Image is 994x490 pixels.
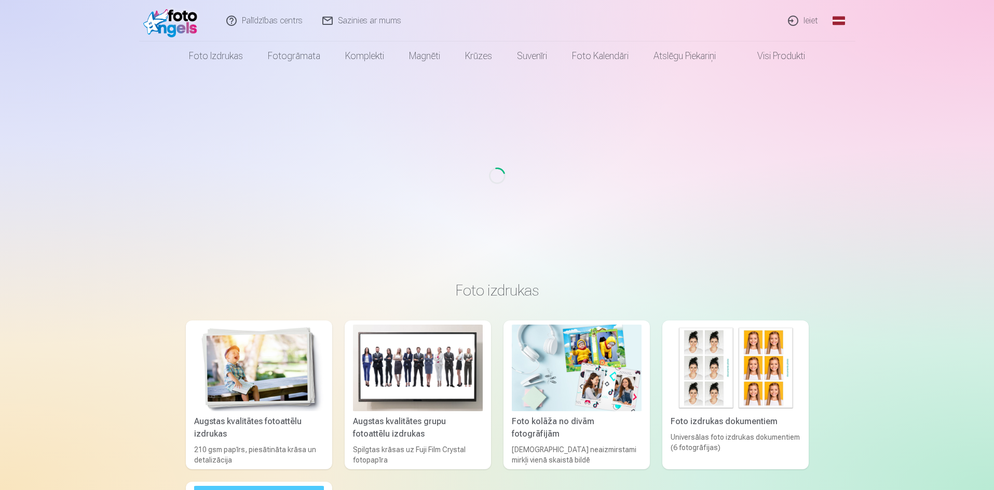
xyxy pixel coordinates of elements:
a: Komplekti [333,41,397,71]
img: Augstas kvalitātes fotoattēlu izdrukas [194,325,324,411]
a: Augstas kvalitātes grupu fotoattēlu izdrukasAugstas kvalitātes grupu fotoattēlu izdrukasSpilgtas ... [345,320,491,469]
a: Suvenīri [505,41,560,71]
img: Augstas kvalitātes grupu fotoattēlu izdrukas [353,325,483,411]
div: [DEMOGRAPHIC_DATA] neaizmirstami mirkļi vienā skaistā bildē [508,444,646,465]
a: Foto izdrukas dokumentiemFoto izdrukas dokumentiemUniversālas foto izdrukas dokumentiem (6 fotogr... [662,320,809,469]
img: Foto kolāža no divām fotogrāfijām [512,325,642,411]
div: Augstas kvalitātes grupu fotoattēlu izdrukas [349,415,487,440]
a: Foto kalendāri [560,41,641,71]
img: Foto izdrukas dokumentiem [671,325,800,411]
a: Augstas kvalitātes fotoattēlu izdrukasAugstas kvalitātes fotoattēlu izdrukas210 gsm papīrs, piesā... [186,320,332,469]
div: Foto kolāža no divām fotogrāfijām [508,415,646,440]
a: Foto izdrukas [176,41,255,71]
a: Foto kolāža no divām fotogrāfijāmFoto kolāža no divām fotogrāfijām[DEMOGRAPHIC_DATA] neaizmirstam... [503,320,650,469]
img: /fa1 [143,4,203,37]
div: Foto izdrukas dokumentiem [666,415,805,428]
a: Krūzes [453,41,505,71]
a: Visi produkti [728,41,818,71]
div: Spilgtas krāsas uz Fuji Film Crystal fotopapīra [349,444,487,465]
div: 210 gsm papīrs, piesātināta krāsa un detalizācija [190,444,328,465]
a: Magnēti [397,41,453,71]
a: Atslēgu piekariņi [641,41,728,71]
div: Augstas kvalitātes fotoattēlu izdrukas [190,415,328,440]
h3: Foto izdrukas [194,281,800,300]
a: Fotogrāmata [255,41,333,71]
div: Universālas foto izdrukas dokumentiem (6 fotogrāfijas) [666,432,805,465]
